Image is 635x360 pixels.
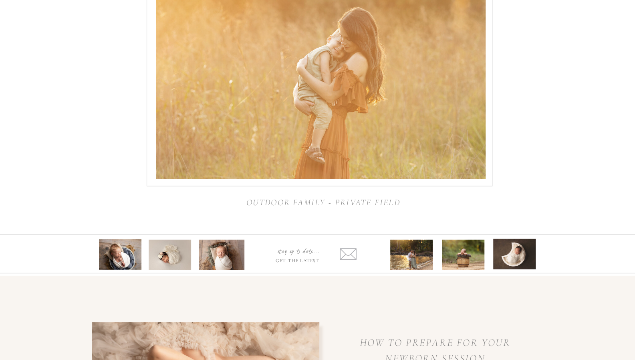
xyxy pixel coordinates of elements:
h2: get the latest [261,257,334,263]
h2: stay up to date... [264,247,334,257]
a: outdoor family - Private Field [225,196,422,207]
